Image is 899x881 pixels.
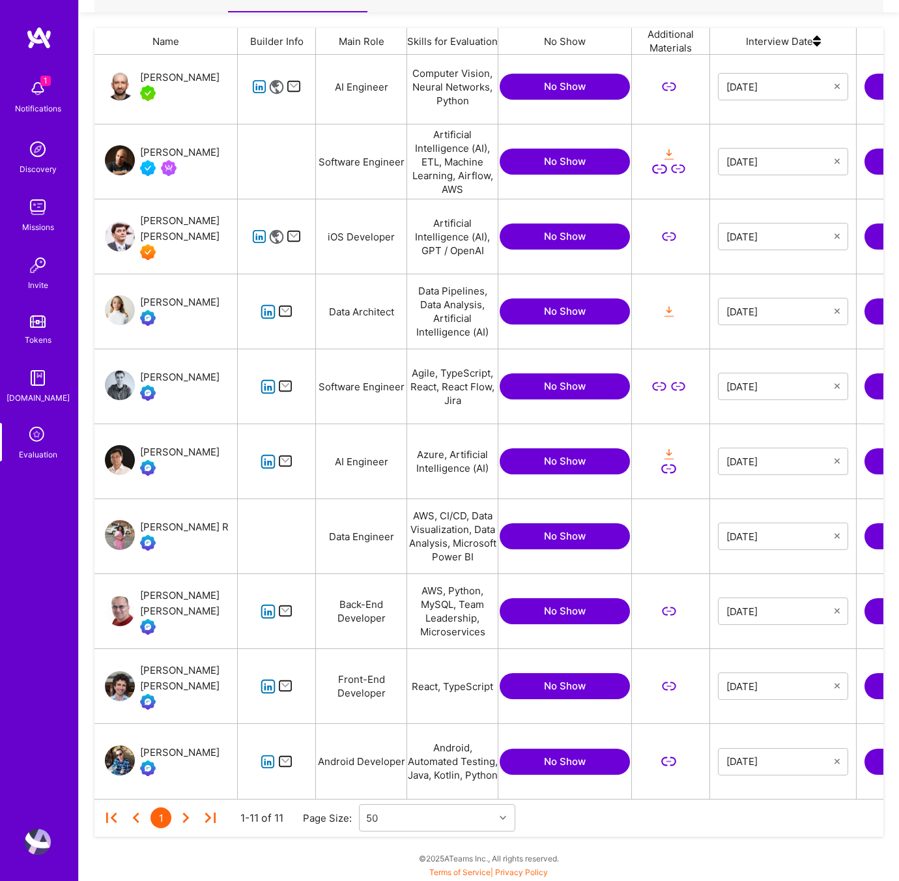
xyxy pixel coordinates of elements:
a: User Avatar[PERSON_NAME]Evaluation Call Booked [105,745,220,779]
img: A.Teamer in Residence [140,85,156,101]
div: [PERSON_NAME] R [140,519,229,535]
div: Invite [28,278,48,292]
img: User Avatar [105,222,135,252]
div: Android Developer [316,724,407,799]
div: [DOMAIN_NAME] [7,391,70,405]
img: tokens [30,315,46,328]
div: [PERSON_NAME] [140,295,220,310]
i: icon OrangeDownload [661,147,676,162]
div: Evaluation [19,448,57,461]
i: icon Mail [287,229,302,244]
div: iOS Developer [316,199,407,274]
i: icon LinkSecondary [661,461,676,476]
a: User Avatar[PERSON_NAME] REvaluation Call Booked [105,519,229,553]
a: User Avatar[PERSON_NAME] [PERSON_NAME]Exceptional A.Teamer [105,213,237,260]
div: Builder Info [238,28,316,54]
div: Skills for Evaluation [407,28,498,54]
img: teamwork [25,194,51,220]
a: User Avatar[PERSON_NAME]Evaluation Call Booked [105,444,220,478]
div: Data Engineer [316,499,407,573]
span: 1 [40,76,51,86]
img: logo [26,26,52,50]
div: AI Engineer [316,50,407,124]
a: User Avatar[PERSON_NAME]Vetted A.TeamerBeen on Mission [105,145,220,179]
button: No Show [500,749,630,775]
i: icon Website [269,79,284,94]
i: icon Mail [278,454,293,469]
img: Evaluation Call Booked [140,619,156,635]
img: guide book [25,365,51,391]
button: No Show [500,373,630,399]
div: [PERSON_NAME] [140,369,220,385]
a: User Avatar[PERSON_NAME]A.Teamer in Residence [105,70,220,104]
i: icon LinkSecondary [652,379,667,394]
div: Artificial Intelligence (AI), GPT / OpenAI [407,199,498,274]
i: icon LinkSecondary [661,679,676,694]
div: [PERSON_NAME] [140,444,220,460]
div: © 2025 ATeams Inc., All rights reserved. [78,842,899,874]
img: User Avatar [105,596,135,626]
div: Main Role [316,28,407,54]
img: User Avatar [105,370,135,400]
i: icon linkedIn [261,304,276,319]
i: icon linkedIn [252,229,267,244]
i: icon Mail [278,604,293,619]
input: Select Date... [726,605,835,618]
img: User Avatar [105,445,135,475]
img: bell [25,76,51,102]
img: Invite [25,252,51,278]
div: Data Architect [316,274,407,349]
img: User Avatar [105,520,135,550]
div: 50 [366,811,378,825]
div: No Show [498,28,632,54]
input: Select Date... [726,680,835,693]
i: icon linkedIn [261,454,276,469]
div: Software Engineer [316,124,407,199]
div: Tokens [25,333,51,347]
i: icon linkedIn [261,379,276,394]
div: [PERSON_NAME] [PERSON_NAME] [140,213,237,244]
div: AWS, CI/CD, Data Visualization, Data Analysis, Microsoft Power BI [407,499,498,573]
img: User Avatar [105,145,135,175]
div: Additional Materials [632,28,710,54]
i: icon OrangeDownload [661,304,676,319]
a: Terms of Service [429,867,491,877]
div: 1 [150,807,171,828]
img: discovery [25,136,51,162]
div: Back-End Developer [316,574,407,648]
div: Interview Date [710,28,857,54]
button: No Show [500,448,630,474]
i: icon Mail [278,754,293,769]
i: icon linkedIn [252,79,267,94]
i: icon linkedIn [261,755,276,770]
img: Evaluation Call Booked [140,385,156,401]
img: Evaluation Call Booked [140,760,156,776]
div: AWS, Python, MySQL, Team Leadership, Microservices [407,574,498,648]
div: Notifications [15,102,61,115]
input: Select Date... [726,530,835,543]
div: Computer Vision, Neural Networks, Python [407,50,498,124]
i: icon Mail [278,379,293,394]
span: | [429,867,548,877]
i: icon LinkSecondary [661,754,676,769]
i: icon LinkSecondary [671,162,686,177]
button: No Show [500,74,630,100]
div: AI Engineer [316,424,407,498]
i: icon LinkSecondary [661,229,676,244]
input: Select Date... [726,230,835,243]
div: [PERSON_NAME] [140,745,220,760]
div: React, TypeScript [407,649,498,723]
a: User Avatar[PERSON_NAME]Evaluation Call Booked [105,295,220,328]
i: icon LinkSecondary [661,604,676,619]
img: Evaluation Call Booked [140,535,156,551]
i: icon LinkSecondary [661,79,676,94]
img: Vetted A.Teamer [140,160,156,176]
div: Missions [22,220,54,234]
img: Evaluation Call Booked [140,460,156,476]
a: User Avatar[PERSON_NAME] [PERSON_NAME]Evaluation Call Booked [105,588,237,635]
i: icon Mail [287,79,302,94]
i: icon Mail [278,679,293,694]
div: [PERSON_NAME] [140,145,220,160]
i: icon Website [269,229,284,244]
button: No Show [500,149,630,175]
